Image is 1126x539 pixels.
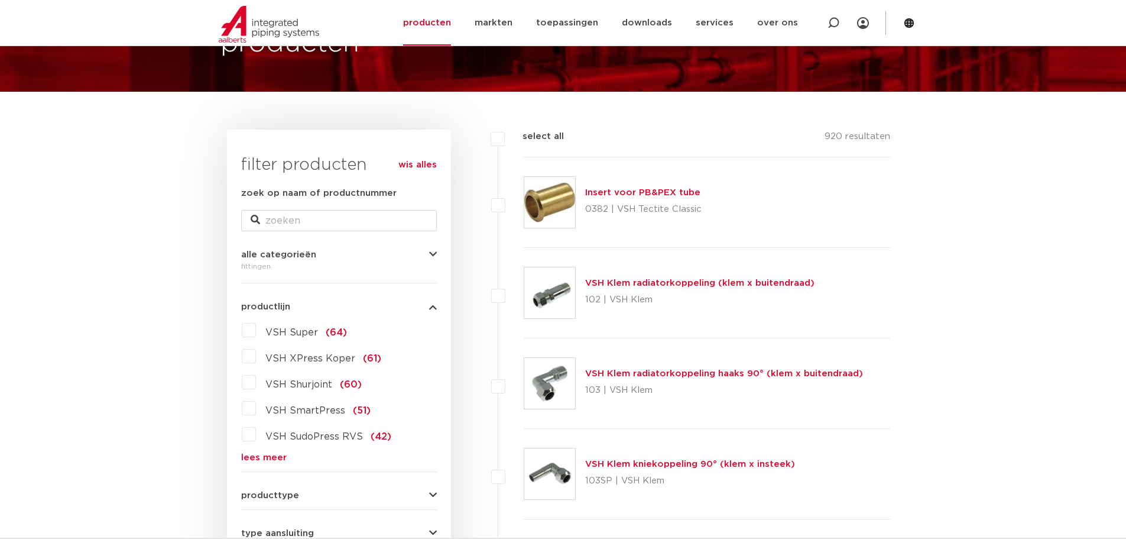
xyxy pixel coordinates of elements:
[585,472,795,490] p: 103SP | VSH Klem
[241,302,290,311] span: productlijn
[398,158,437,172] a: wis alles
[241,250,316,259] span: alle categorieën
[371,432,391,441] span: (42)
[825,130,890,148] p: 920 resultaten
[585,381,863,400] p: 103 | VSH Klem
[241,491,299,500] span: producttype
[585,279,815,288] a: VSH Klem radiatorkoppeling (klem x buitendraad)
[241,491,437,500] button: producttype
[326,328,347,337] span: (64)
[241,259,437,273] div: fittingen
[241,186,397,201] label: zoek op naam of productnummer
[241,529,314,538] span: type aansluiting
[524,267,575,318] img: Thumbnail for VSH Klem radiatorkoppeling (klem x buitendraad)
[585,291,815,309] p: 102 | VSH Klem
[524,448,575,499] img: Thumbnail for VSH Klem kniekoppeling 90° (klem x insteek)
[241,153,437,177] h3: filter producten
[241,302,437,311] button: productlijn
[353,406,371,415] span: (51)
[340,380,362,389] span: (60)
[585,188,700,197] a: Insert voor PB&PEX tube
[585,460,795,469] a: VSH Klem kniekoppeling 90° (klem x insteek)
[265,432,363,441] span: VSH SudoPress RVS
[241,250,437,259] button: alle categorieën
[585,200,702,219] p: 0382 | VSH Tectite Classic
[241,210,437,231] input: zoeken
[265,328,318,337] span: VSH Super
[363,354,381,363] span: (61)
[585,369,863,378] a: VSH Klem radiatorkoppeling haaks 90° (klem x buitendraad)
[241,453,437,462] a: lees meer
[524,177,575,228] img: Thumbnail for Insert voor PB&PEX tube
[265,380,332,389] span: VSH Shurjoint
[524,358,575,409] img: Thumbnail for VSH Klem radiatorkoppeling haaks 90° (klem x buitendraad)
[265,354,355,363] span: VSH XPress Koper
[241,529,437,538] button: type aansluiting
[265,406,345,415] span: VSH SmartPress
[505,130,564,144] label: select all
